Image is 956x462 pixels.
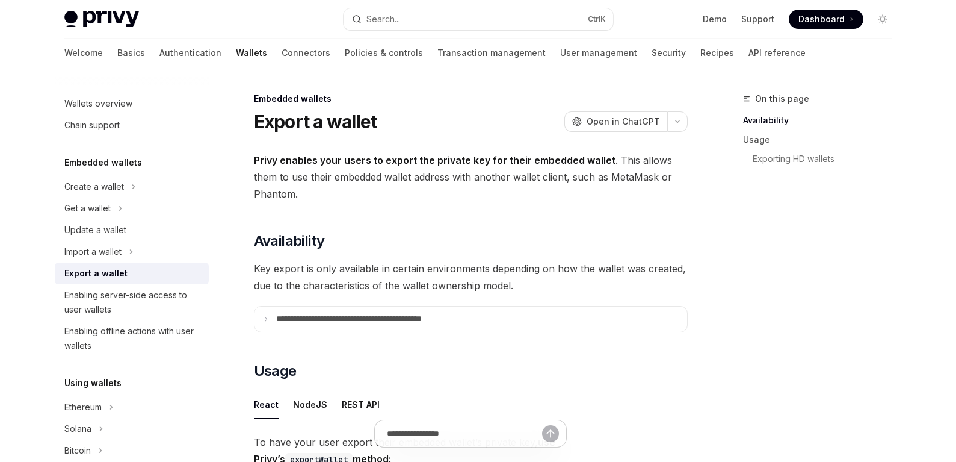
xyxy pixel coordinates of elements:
[254,231,325,251] span: Availability
[64,288,202,317] div: Enabling server-side access to user wallets
[254,390,279,419] button: React
[254,154,615,166] strong: Privy enables your users to export the private key for their embedded wallet
[542,425,559,442] button: Send message
[743,111,902,130] a: Availability
[652,39,686,67] a: Security
[789,10,863,29] a: Dashboard
[55,114,209,136] a: Chain support
[64,118,120,133] div: Chain support
[64,96,132,111] div: Wallets overview
[342,390,380,419] button: REST API
[64,376,122,390] h5: Using wallets
[254,152,688,202] span: . This allows them to use their embedded wallet address with another wallet client, such as MetaM...
[366,12,400,27] div: Search...
[748,39,806,67] a: API reference
[64,443,91,458] div: Bitcoin
[55,263,209,284] a: Export a wallet
[254,93,688,105] div: Embedded wallets
[64,155,142,170] h5: Embedded wallets
[282,39,330,67] a: Connectors
[293,390,327,419] button: NodeJS
[344,8,613,30] button: Search...CtrlK
[64,201,111,216] div: Get a wallet
[64,422,91,436] div: Solana
[741,13,774,25] a: Support
[55,284,209,320] a: Enabling server-side access to user wallets
[254,361,297,381] span: Usage
[700,39,734,67] a: Recipes
[64,11,139,28] img: light logo
[703,13,727,25] a: Demo
[236,39,267,67] a: Wallets
[64,245,122,259] div: Import a wallet
[254,260,688,294] span: Key export is only available in certain environments depending on how the wallet was created, due...
[117,39,145,67] a: Basics
[873,10,892,29] button: Toggle dark mode
[798,13,845,25] span: Dashboard
[159,39,221,67] a: Authentication
[254,111,377,133] h1: Export a wallet
[743,130,902,149] a: Usage
[55,320,209,357] a: Enabling offline actions with user wallets
[64,179,124,194] div: Create a wallet
[587,116,660,128] span: Open in ChatGPT
[588,14,606,24] span: Ctrl K
[64,266,128,281] div: Export a wallet
[437,39,546,67] a: Transaction management
[560,39,637,67] a: User management
[564,111,667,132] button: Open in ChatGPT
[64,400,102,414] div: Ethereum
[55,93,209,114] a: Wallets overview
[753,149,902,169] a: Exporting HD wallets
[755,92,809,106] span: On this page
[64,223,126,237] div: Update a wallet
[345,39,423,67] a: Policies & controls
[55,219,209,241] a: Update a wallet
[64,324,202,353] div: Enabling offline actions with user wallets
[64,39,103,67] a: Welcome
